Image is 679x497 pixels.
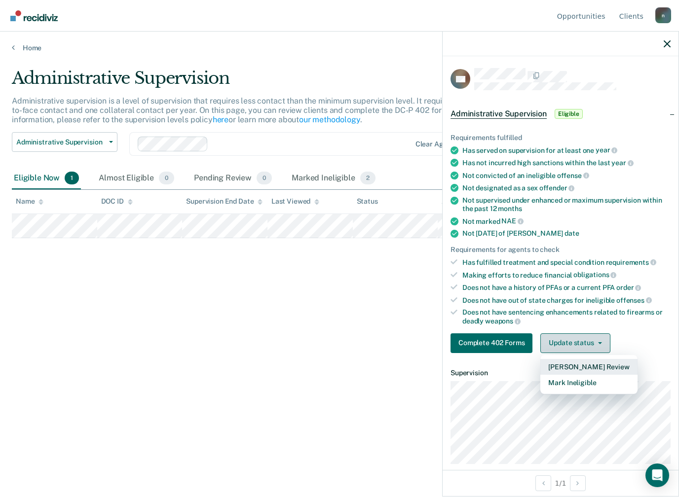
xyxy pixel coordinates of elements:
div: Not [DATE] of [PERSON_NAME] [462,229,671,238]
div: Requirements for agents to check [451,246,671,254]
div: Clear agents [415,140,457,148]
div: Marked Ineligible [290,168,377,189]
div: Last Viewed [271,197,319,206]
span: weapons [485,317,521,325]
div: Has not incurred high sanctions within the last [462,158,671,167]
button: Profile dropdown button [655,7,671,23]
div: Not designated as a sex [462,183,671,192]
span: 2 [360,172,376,184]
div: Administrative SupervisionEligible [443,98,679,130]
span: obligations [573,271,616,279]
p: Administrative supervision is a level of supervision that requires less contact than the minimum ... [12,96,518,124]
a: our methodology [299,115,360,124]
span: year [611,159,633,167]
a: here [213,115,228,124]
dt: Supervision [451,369,671,377]
button: [PERSON_NAME] Review [540,359,637,375]
a: Navigate to form link [451,333,536,353]
span: NAE [501,217,523,225]
div: Not convicted of an ineligible [462,171,671,180]
span: offenses [616,296,652,304]
div: n [655,7,671,23]
button: Complete 402 Forms [451,333,532,353]
span: months [498,205,522,213]
div: Status [357,197,378,206]
div: Not supervised under enhanced or maximum supervision within the past 12 [462,196,671,213]
div: Making efforts to reduce financial [462,271,671,280]
div: 1 / 1 [443,470,679,496]
div: Does not have a history of PFAs or a current PFA order [462,283,671,292]
div: Pending Review [192,168,274,189]
div: Supervision End Date [186,197,263,206]
span: Administrative Supervision [451,109,547,119]
span: date [565,229,579,237]
span: offense [557,172,589,179]
div: Does not have out of state charges for ineligible [462,296,671,305]
span: offender [539,184,575,192]
div: Administrative Supervision [12,68,521,96]
div: Not marked [462,217,671,226]
div: Almost Eligible [97,168,176,189]
div: DOC ID [101,197,133,206]
button: Next Opportunity [570,475,586,491]
button: Update status [540,333,610,353]
div: Does not have sentencing enhancements related to firearms or deadly [462,308,671,325]
button: Previous Opportunity [535,475,551,491]
a: Home [12,43,667,52]
div: Eligible Now [12,168,81,189]
div: Dropdown Menu [540,355,637,394]
span: year [596,146,617,154]
div: Has fulfilled treatment and special condition [462,258,671,267]
button: Mark Ineligible [540,375,637,390]
span: 0 [159,172,174,184]
img: Recidiviz [10,10,58,21]
span: 1 [65,172,79,184]
div: Requirements fulfilled [451,134,671,142]
span: requirements [606,258,656,266]
div: Has served on supervision for at least one [462,146,671,155]
span: 0 [257,172,272,184]
div: Name [16,197,43,206]
div: Open Intercom Messenger [645,463,669,487]
span: Administrative Supervision [16,138,105,146]
span: Eligible [555,109,583,119]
